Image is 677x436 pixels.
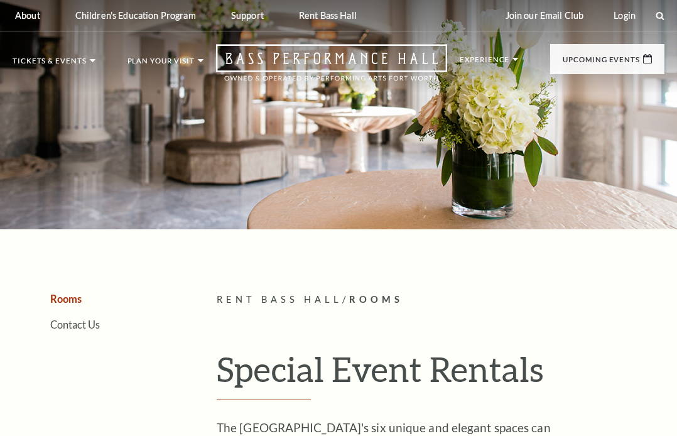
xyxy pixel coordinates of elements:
p: Children's Education Program [75,10,196,21]
p: Plan Your Visit [127,57,195,71]
p: Experience [460,56,509,70]
a: Rooms [50,293,82,305]
a: Contact Us [50,319,100,330]
p: About [15,10,40,21]
p: Support [231,10,264,21]
p: Tickets & Events [13,57,87,71]
p: / [217,292,664,308]
h1: Special Event Rentals [217,349,664,400]
span: Rent Bass Hall [217,294,342,305]
p: Upcoming Events [563,56,640,70]
span: Rooms [349,294,403,305]
p: Rent Bass Hall [299,10,357,21]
